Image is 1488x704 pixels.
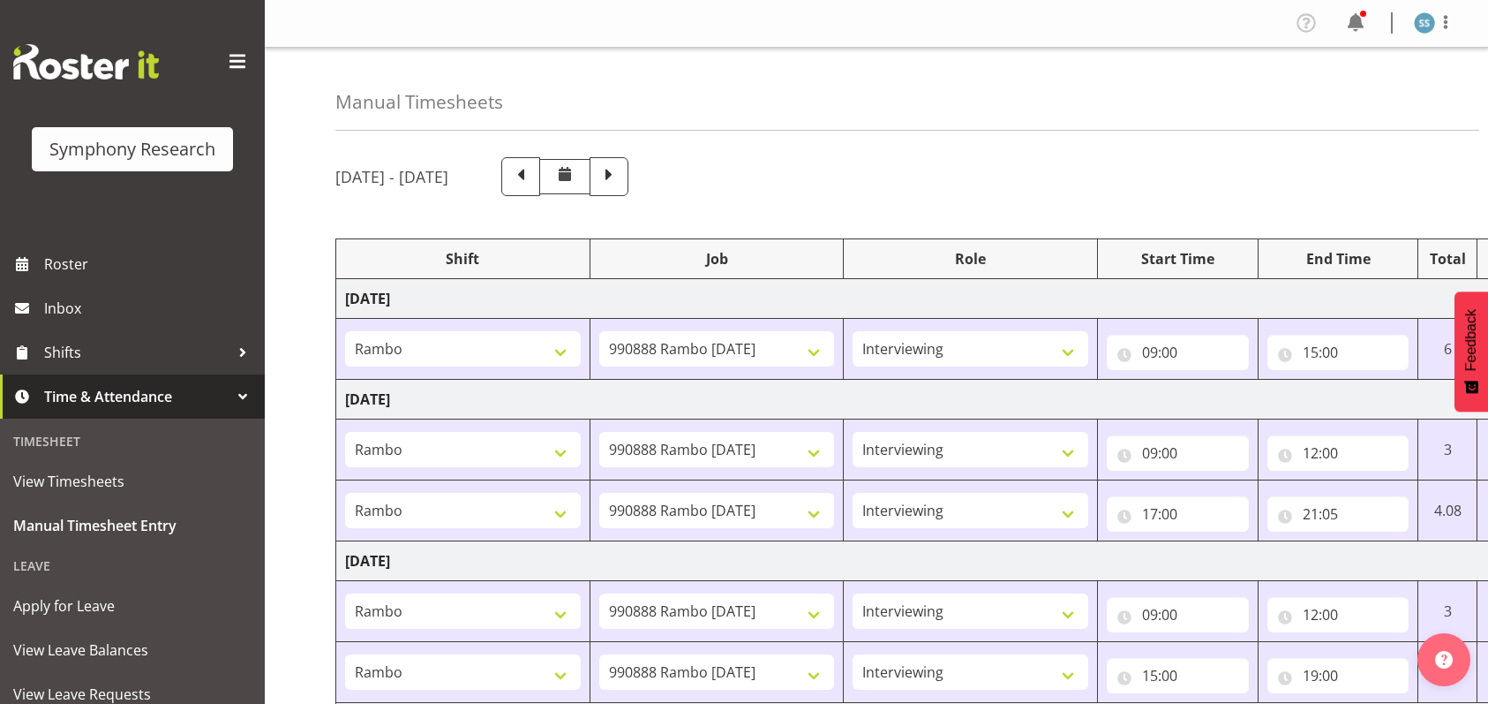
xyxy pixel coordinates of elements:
a: View Leave Balances [4,628,260,672]
div: Shift [345,248,581,269]
div: Symphony Research [49,136,215,163]
img: help-xxl-2.png [1435,651,1453,669]
span: Apply for Leave [13,593,252,619]
input: Click to select... [1107,597,1249,632]
a: View Timesheets [4,459,260,503]
span: Shifts [44,339,229,366]
span: Roster [44,251,256,277]
input: Click to select... [1267,335,1409,370]
img: Rosterit website logo [13,44,159,79]
img: shane-shaw-williams1936.jpg [1414,12,1435,34]
span: Time & Attendance [44,383,229,410]
td: 4.08 [1418,481,1477,541]
div: Start Time [1107,248,1249,269]
div: Role [853,248,1088,269]
input: Click to select... [1107,658,1249,693]
span: Feedback [1463,309,1479,371]
input: Click to select... [1267,435,1409,471]
div: Job [599,248,835,269]
div: Leave [4,548,260,584]
input: Click to select... [1267,658,1409,693]
h5: [DATE] - [DATE] [335,167,448,186]
span: Manual Timesheet Entry [13,512,252,539]
a: Manual Timesheet Entry [4,503,260,548]
span: Inbox [44,295,256,322]
span: View Leave Balances [13,637,252,663]
td: 6 [1418,319,1477,380]
a: Apply for Leave [4,584,260,628]
h4: Manual Timesheets [335,92,503,112]
input: Click to select... [1107,335,1249,370]
div: End Time [1267,248,1409,269]
input: Click to select... [1107,435,1249,471]
button: Feedback - Show survey [1454,291,1488,412]
input: Click to select... [1267,597,1409,632]
div: Timesheet [4,423,260,459]
td: 3 [1418,420,1477,481]
input: Click to select... [1267,496,1409,532]
div: Total [1427,248,1468,269]
input: Click to select... [1107,496,1249,532]
span: View Timesheets [13,468,252,495]
td: 3 [1418,581,1477,642]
